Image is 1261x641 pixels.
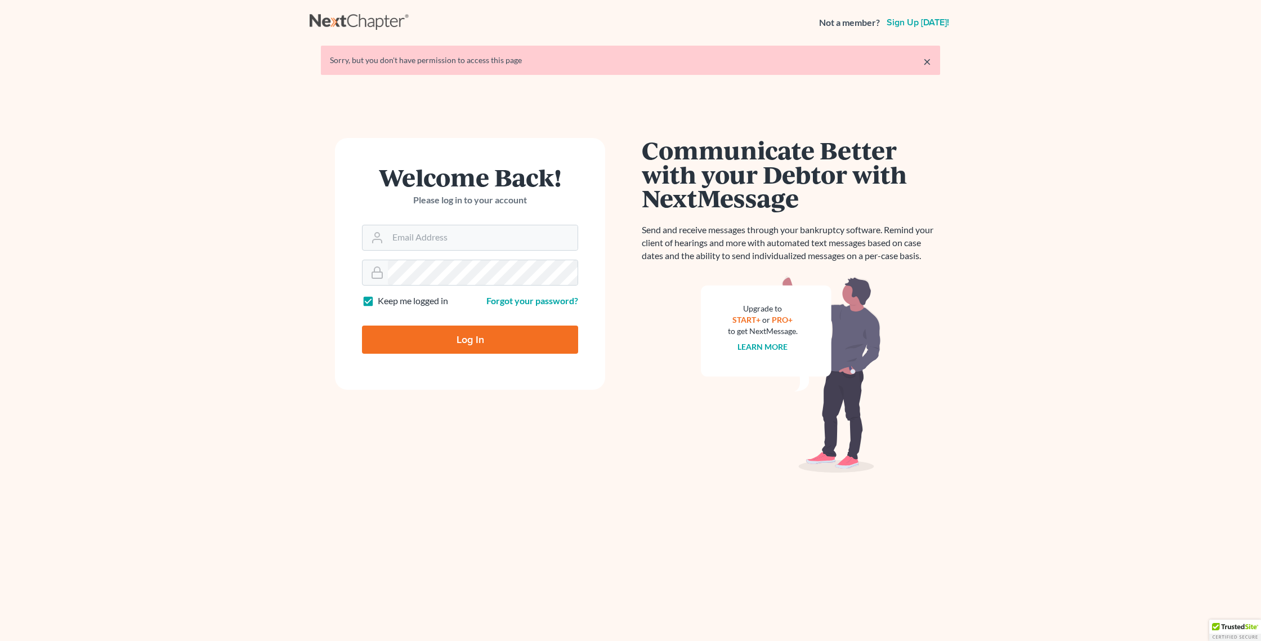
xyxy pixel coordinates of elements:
[733,315,761,324] a: START+
[642,138,940,210] h1: Communicate Better with your Debtor with NextMessage
[923,55,931,68] a: ×
[486,295,578,306] a: Forgot your password?
[738,342,788,351] a: Learn more
[819,16,880,29] strong: Not a member?
[362,165,578,189] h1: Welcome Back!
[763,315,771,324] span: or
[330,55,931,66] div: Sorry, but you don't have permission to access this page
[1209,620,1261,641] div: TrustedSite Certified
[378,295,448,308] label: Keep me logged in
[642,224,940,262] p: Send and receive messages through your bankruptcy software. Remind your client of hearings and mo...
[362,194,578,207] p: Please log in to your account
[884,18,951,27] a: Sign up [DATE]!
[701,276,881,473] img: nextmessage_bg-59042aed3d76b12b5cd301f8e5b87938c9018125f34e5fa2b7a6b67550977c72.svg
[728,326,798,337] div: to get NextMessage.
[388,225,578,250] input: Email Address
[362,326,578,354] input: Log In
[772,315,793,324] a: PRO+
[728,303,798,314] div: Upgrade to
